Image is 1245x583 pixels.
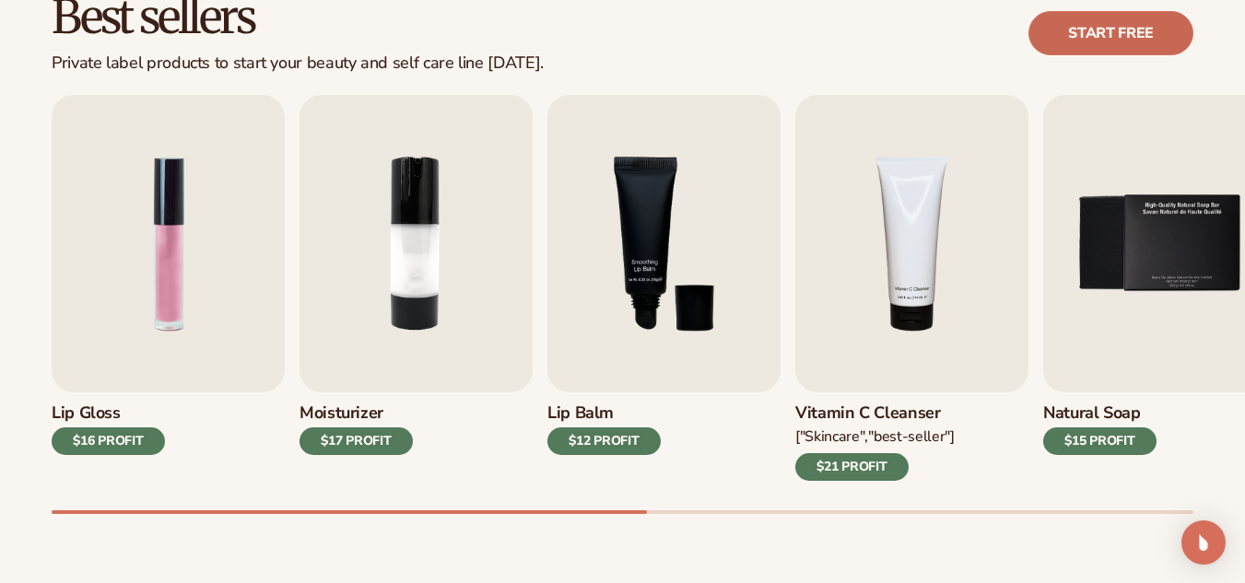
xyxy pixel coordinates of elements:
[300,403,413,424] h3: Moisturizer
[1043,427,1157,455] div: $15 PROFIT
[795,95,1028,481] a: 4 / 9
[52,95,285,481] a: 1 / 9
[52,53,544,74] div: Private label products to start your beauty and self care line [DATE].
[795,403,955,424] h3: Vitamin C Cleanser
[52,403,165,424] h3: Lip Gloss
[1028,11,1193,55] a: Start free
[52,427,165,455] div: $16 PROFIT
[1181,520,1226,565] div: Open Intercom Messenger
[300,95,533,481] a: 2 / 9
[795,427,955,447] div: ["Skincare","Best-seller"]
[547,427,661,455] div: $12 PROFIT
[795,453,909,481] div: $21 PROFIT
[547,403,661,424] h3: Lip Balm
[1043,403,1157,424] h3: Natural Soap
[547,95,781,481] a: 3 / 9
[300,427,413,455] div: $17 PROFIT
